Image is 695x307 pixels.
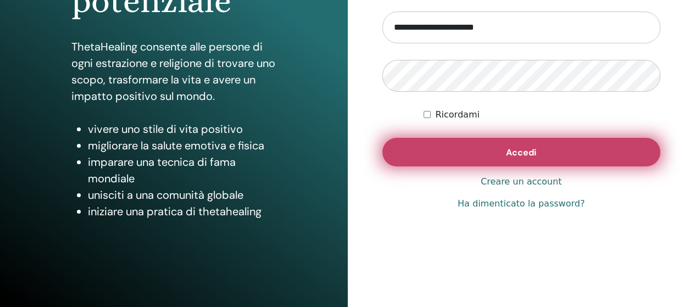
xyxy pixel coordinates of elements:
div: Keep me authenticated indefinitely or until I manually logout [424,108,660,121]
li: unisciti a una comunità globale [88,187,276,203]
button: Accedi [382,138,661,166]
li: migliorare la salute emotiva e fisica [88,137,276,154]
p: ThetaHealing consente alle persone di ogni estrazione e religione di trovare uno scopo, trasforma... [71,38,276,104]
li: imparare una tecnica di fama mondiale [88,154,276,187]
label: Ricordami [435,108,479,121]
a: Ha dimenticato la password? [458,197,585,210]
span: Accedi [506,147,536,158]
li: iniziare una pratica di thetahealing [88,203,276,220]
a: Creare un account [481,175,561,188]
li: vivere uno stile di vita positivo [88,121,276,137]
